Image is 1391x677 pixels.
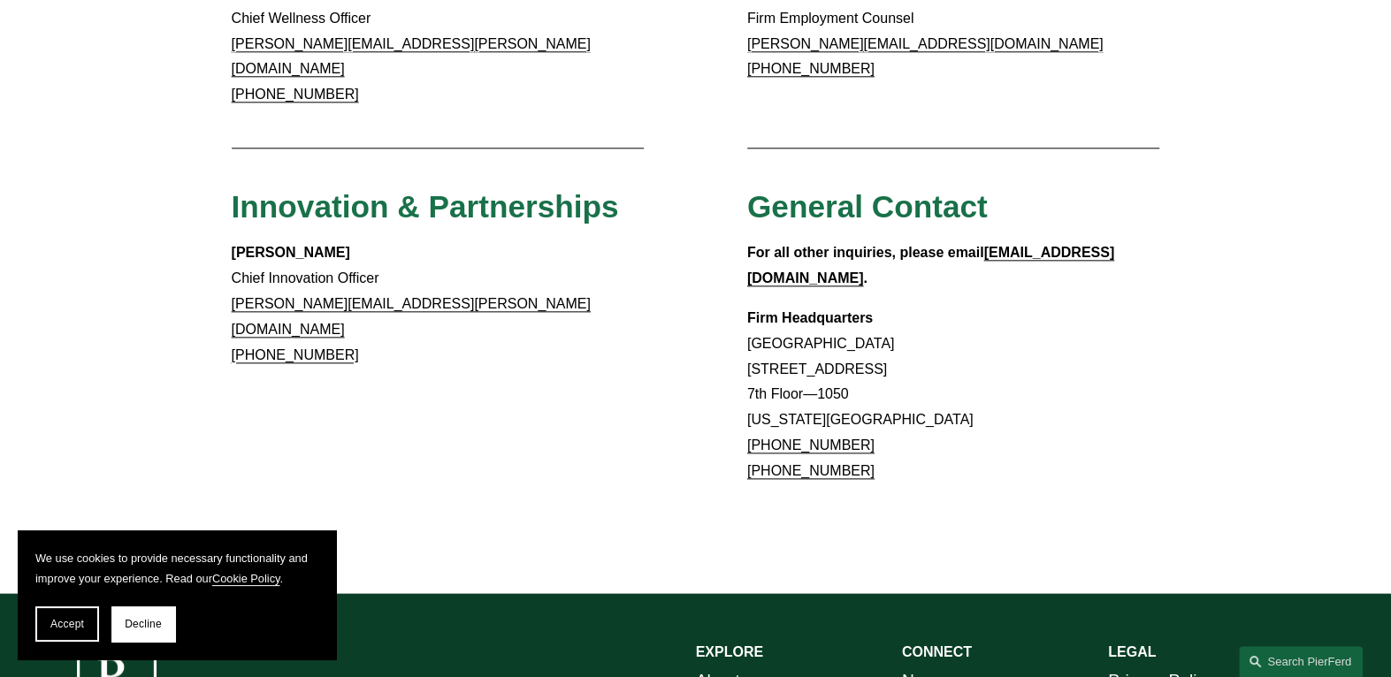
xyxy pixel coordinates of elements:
strong: [PERSON_NAME] [232,245,350,260]
strong: EXPLORE [696,644,763,659]
strong: LEGAL [1108,644,1156,659]
strong: CONNECT [902,644,972,659]
button: Accept [35,606,99,642]
strong: For all other inquiries, please email [747,245,984,260]
a: [PHONE_NUMBER] [747,61,875,76]
span: Accept [50,618,84,630]
a: [PHONE_NUMBER] [747,437,875,453]
p: [GEOGRAPHIC_DATA] [STREET_ADDRESS] 7th Floor—1050 [US_STATE][GEOGRAPHIC_DATA] [747,306,1160,484]
a: [PERSON_NAME][EMAIL_ADDRESS][PERSON_NAME][DOMAIN_NAME] [232,296,591,337]
a: Cookie Policy [212,572,280,585]
span: Decline [125,618,162,630]
strong: . [863,270,867,285]
a: [PHONE_NUMBER] [232,347,359,362]
a: [PERSON_NAME][EMAIL_ADDRESS][DOMAIN_NAME] [747,36,1104,51]
button: Decline [111,606,175,642]
a: [PERSON_NAME][EMAIL_ADDRESS][PERSON_NAME][DOMAIN_NAME] [232,36,591,77]
a: [PHONE_NUMBER] [232,87,359,102]
section: Cookie banner [18,530,336,659]
span: General Contact [747,189,988,224]
span: Innovation & Partnerships [232,189,619,224]
a: Search this site [1239,646,1363,677]
p: Chief Innovation Officer [232,240,645,368]
strong: Firm Headquarters [747,310,873,325]
a: [PHONE_NUMBER] [747,463,875,478]
p: We use cookies to provide necessary functionality and improve your experience. Read our . [35,548,318,589]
